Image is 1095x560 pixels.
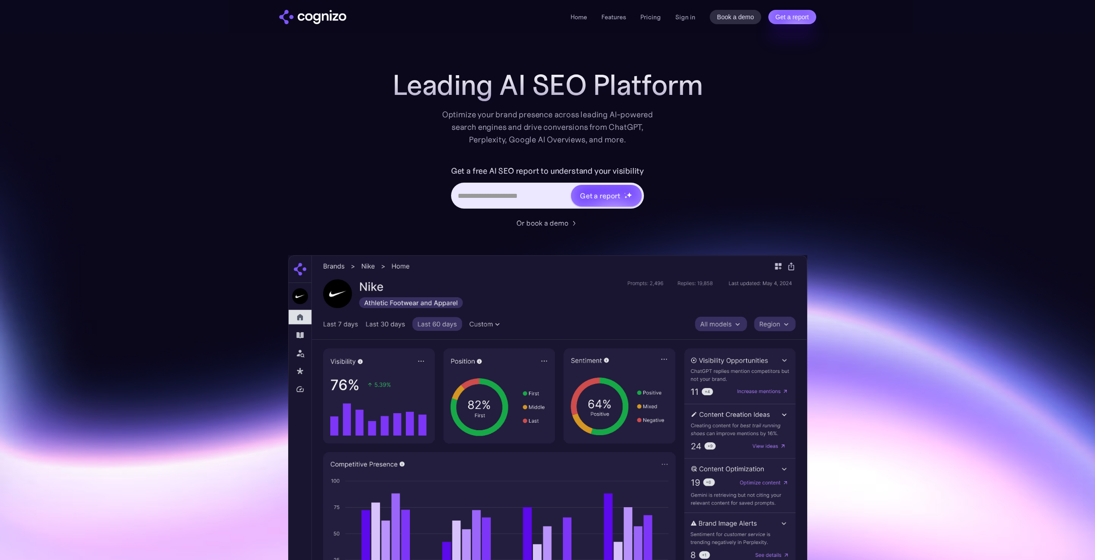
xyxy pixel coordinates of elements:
a: Get a report [768,10,816,24]
img: star [624,192,626,194]
a: Book a demo [710,10,761,24]
label: Get a free AI SEO report to understand your visibility [451,164,644,178]
img: cognizo logo [279,10,346,24]
a: Pricing [640,13,661,21]
div: Or book a demo [516,218,568,228]
a: Or book a demo [516,218,579,228]
a: Get a reportstarstarstar [570,184,643,207]
a: Home [571,13,587,21]
div: Optimize your brand presence across leading AI-powered search engines and drive conversions from ... [438,108,658,146]
h1: Leading AI SEO Platform [392,69,703,101]
img: star [624,196,627,199]
a: Features [601,13,626,21]
form: Hero URL Input Form [451,164,644,213]
a: home [279,10,346,24]
a: Sign in [675,12,695,22]
div: Get a report [580,190,620,201]
img: star [626,192,632,198]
